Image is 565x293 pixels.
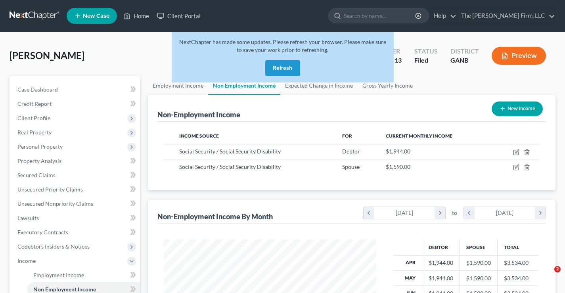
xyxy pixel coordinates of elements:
[17,200,93,207] span: Unsecured Nonpriority Claims
[430,9,456,23] a: Help
[460,239,498,255] th: Spouse
[450,47,479,56] div: District
[11,197,140,211] a: Unsecured Nonpriority Claims
[342,148,360,155] span: Debtor
[450,56,479,65] div: GANB
[33,286,96,293] span: Non Employment Income
[492,101,543,116] button: New Income
[27,268,140,282] a: Employment Income
[179,38,386,53] span: NextChapter has made some updates. Please refresh your browser. Please make sure to save your wor...
[17,115,50,121] span: Client Profile
[457,9,555,23] a: The [PERSON_NAME] Firm, LLC
[475,207,535,219] div: [DATE]
[11,82,140,97] a: Case Dashboard
[386,148,410,155] span: $1,944.00
[342,133,352,139] span: For
[17,100,52,107] span: Credit Report
[10,50,84,61] span: [PERSON_NAME]
[386,133,452,139] span: Current Monthly Income
[17,172,56,178] span: Secured Claims
[33,272,84,278] span: Employment Income
[394,270,422,285] th: May
[11,225,140,239] a: Executory Contracts
[414,56,438,65] div: Filed
[17,243,90,250] span: Codebtors Insiders & Notices
[179,163,281,170] span: Social Security / Social Security Disability
[11,97,140,111] a: Credit Report
[11,211,140,225] a: Lawsuits
[157,110,240,119] div: Non-Employment Income
[344,8,416,23] input: Search by name...
[422,239,460,255] th: Debtor
[17,257,36,264] span: Income
[464,207,475,219] i: chevron_left
[17,86,58,93] span: Case Dashboard
[466,259,491,267] div: $1,590.00
[148,76,208,95] a: Employment Income
[11,168,140,182] a: Secured Claims
[17,214,39,221] span: Lawsuits
[429,259,453,267] div: $1,944.00
[452,209,457,217] span: to
[17,129,52,136] span: Real Property
[498,239,538,255] th: Total
[17,186,83,193] span: Unsecured Priority Claims
[17,157,61,164] span: Property Analysis
[395,56,402,64] span: 13
[374,207,435,219] div: [DATE]
[83,13,109,19] span: New Case
[265,60,300,76] button: Refresh
[535,207,546,219] i: chevron_right
[492,47,546,65] button: Preview
[386,163,410,170] span: $1,590.00
[538,266,557,285] iframe: Intercom live chat
[11,182,140,197] a: Unsecured Priority Claims
[364,207,374,219] i: chevron_left
[157,212,273,221] div: Non-Employment Income By Month
[466,274,491,282] div: $1,590.00
[179,148,281,155] span: Social Security / Social Security Disability
[119,9,153,23] a: Home
[498,270,538,285] td: $3,534.00
[342,163,360,170] span: Spouse
[11,154,140,168] a: Property Analysis
[414,47,438,56] div: Status
[435,207,445,219] i: chevron_right
[554,266,561,272] span: 2
[394,255,422,270] th: Apr
[153,9,205,23] a: Client Portal
[179,133,219,139] span: Income Source
[498,255,538,270] td: $3,534.00
[17,143,63,150] span: Personal Property
[429,274,453,282] div: $1,944.00
[17,229,68,236] span: Executory Contracts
